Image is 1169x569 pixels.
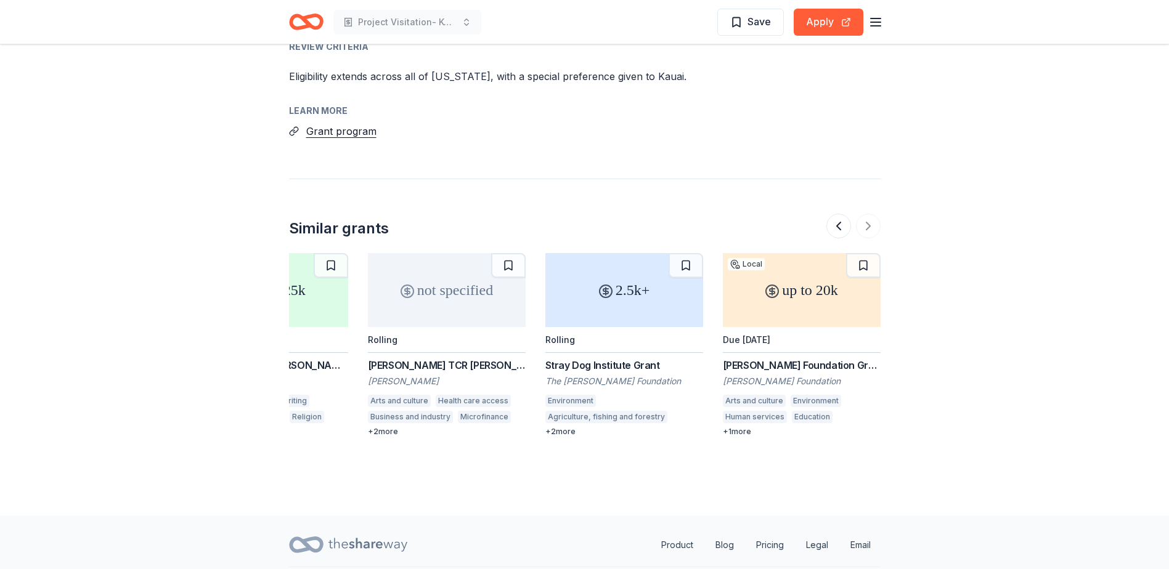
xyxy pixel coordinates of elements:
[791,395,841,407] div: Environment
[792,411,833,423] div: Education
[368,253,526,327] div: not specified
[368,334,397,345] div: Rolling
[841,533,881,557] a: Email
[289,39,881,54] div: Review Criteria
[723,427,881,437] div: + 1 more
[289,69,881,84] p: Eligibility extends across all of [US_STATE], with a special preference given to Kauai.
[728,258,765,270] div: Local
[368,253,526,437] a: not specifiedRolling[PERSON_NAME] TCR [PERSON_NAME][PERSON_NAME]Arts and cultureHealth care acces...
[290,411,324,423] div: Religion
[723,253,881,437] a: up to 20kLocalDue [DATE][PERSON_NAME] Foundation Grants[PERSON_NAME] FoundationArts and cultureEn...
[717,9,784,36] button: Save
[545,334,575,345] div: Rolling
[723,375,881,387] div: [PERSON_NAME] Foundation
[651,533,703,557] a: Product
[545,358,703,373] div: Stray Dog Institute Grant
[723,358,881,373] div: [PERSON_NAME] Foundation Grants
[746,533,794,557] a: Pricing
[723,395,786,407] div: Arts and culture
[289,219,389,238] div: Similar grants
[747,14,771,30] span: Save
[545,375,703,387] div: The [PERSON_NAME] Foundation
[545,411,667,423] div: Agriculture, fishing and forestry
[545,253,703,327] div: 2.5k+
[723,334,770,345] div: Due [DATE]
[723,411,787,423] div: Human services
[368,358,526,373] div: [PERSON_NAME] TCR [PERSON_NAME]
[796,533,838,557] a: Legal
[333,10,481,34] button: Project Visitation- Keeping Youth in [PERSON_NAME] Connected
[289,7,324,36] a: Home
[794,9,863,36] button: Apply
[358,15,457,30] span: Project Visitation- Keeping Youth in [PERSON_NAME] Connected
[651,533,881,557] nav: quick links
[545,395,596,407] div: Environment
[723,253,881,327] div: up to 20k
[545,427,703,437] div: + 2 more
[368,395,431,407] div: Arts and culture
[368,375,526,387] div: [PERSON_NAME]
[436,395,511,407] div: Health care access
[289,103,881,118] div: Learn more
[306,123,377,139] button: Grant program
[368,427,526,437] div: + 2 more
[545,253,703,437] a: 2.5k+RollingStray Dog Institute GrantThe [PERSON_NAME] FoundationEnvironmentAgriculture, fishing ...
[458,411,511,423] div: Microfinance
[368,411,453,423] div: Business and industry
[706,533,744,557] a: Blog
